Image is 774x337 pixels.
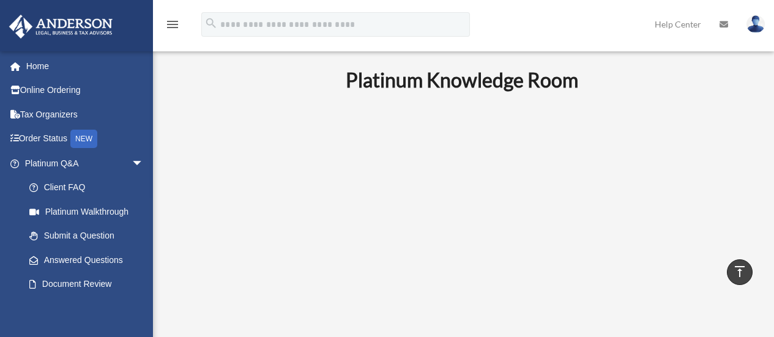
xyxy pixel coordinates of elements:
[732,264,747,279] i: vertical_align_top
[9,127,162,152] a: Order StatusNEW
[165,21,180,32] a: menu
[727,259,753,285] a: vertical_align_top
[9,102,162,127] a: Tax Organizers
[204,17,218,30] i: search
[132,151,156,176] span: arrow_drop_down
[17,224,162,248] a: Submit a Question
[70,130,97,148] div: NEW
[165,17,180,32] i: menu
[9,78,162,103] a: Online Ordering
[6,15,116,39] img: Anderson Advisors Platinum Portal
[346,68,578,92] b: Platinum Knowledge Room
[17,199,162,224] a: Platinum Walkthrough
[9,54,162,78] a: Home
[746,15,765,33] img: User Pic
[9,151,162,176] a: Platinum Q&Aarrow_drop_down
[17,176,162,200] a: Client FAQ
[17,272,162,297] a: Document Review
[278,108,646,315] iframe: 231110_Toby_KnowledgeRoom
[17,248,162,272] a: Answered Questions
